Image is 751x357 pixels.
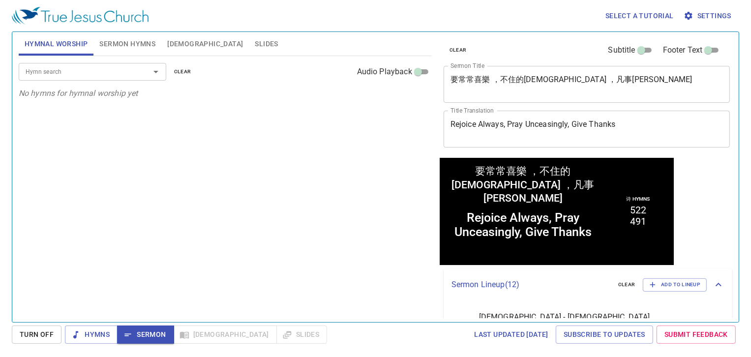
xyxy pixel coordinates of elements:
button: Hymns [65,326,118,344]
textarea: 要常常喜樂 ，不住的[DEMOGRAPHIC_DATA] ，凡事[PERSON_NAME] [451,75,723,93]
button: clear [612,279,641,291]
span: clear [450,46,467,55]
span: Sermon Hymns [99,38,155,50]
button: clear [168,66,197,78]
i: No hymns for hymnal worship yet [19,89,138,98]
span: Add to Lineup [649,280,700,289]
span: Slides [255,38,278,50]
img: True Jesus Church [12,7,149,25]
a: Subscribe to Updates [556,326,653,344]
button: Open [149,65,163,79]
button: Sermon [117,326,174,344]
span: Hymns [73,328,110,341]
a: Last updated [DATE] [470,326,552,344]
span: clear [174,67,191,76]
span: [DEMOGRAPHIC_DATA] [167,38,243,50]
span: Subtitle [608,44,635,56]
span: Submit Feedback [664,328,728,341]
span: [DEMOGRAPHIC_DATA] - [DEMOGRAPHIC_DATA][PERSON_NAME] - [GEOGRAPHIC_DATA] [479,311,654,335]
button: Select a tutorial [601,7,678,25]
span: Hymnal Worship [25,38,88,50]
span: Settings [686,10,731,22]
span: Turn Off [20,328,54,341]
span: Sermon [125,328,166,341]
button: Turn Off [12,326,61,344]
span: Last updated [DATE] [474,328,548,341]
span: Footer Text [663,44,703,56]
button: clear [444,44,473,56]
button: Add to Lineup [643,278,707,291]
p: Sermon Lineup ( 12 ) [451,279,610,291]
a: Submit Feedback [657,326,736,344]
span: Audio Playback [357,66,412,78]
span: Subscribe to Updates [564,328,645,341]
div: Sermon Lineup(12)clearAdd to Lineup [444,268,732,301]
span: Select a tutorial [605,10,674,22]
textarea: Rejoice Always, Pray Unceasingly, Give Thanks [451,119,723,138]
button: Settings [682,7,735,25]
iframe: from-child [440,158,674,265]
span: clear [618,280,635,289]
